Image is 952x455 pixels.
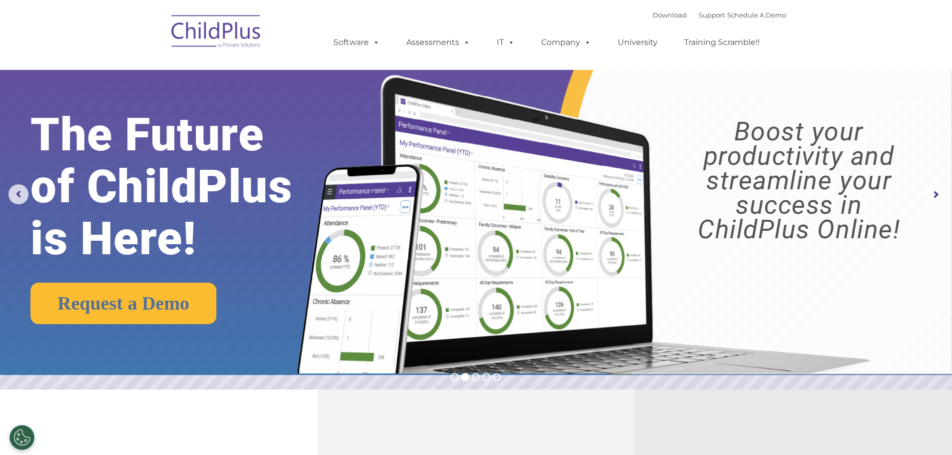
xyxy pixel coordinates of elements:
[323,32,390,52] a: Software
[699,11,725,19] a: Support
[531,32,601,52] a: Company
[139,66,169,73] span: Last name
[30,109,334,265] rs-layer: The Future of ChildPlus is Here!
[653,11,687,19] a: Download
[653,11,786,19] font: |
[9,425,34,450] button: Cookies Settings
[608,32,668,52] a: University
[139,107,181,114] span: Phone number
[727,11,786,19] a: Schedule A Demo
[487,32,525,52] a: IT
[658,119,940,242] rs-layer: Boost your productivity and streamline your success in ChildPlus Online!
[789,347,952,455] iframe: Chat Widget
[674,32,770,52] a: Training Scramble!!
[30,283,216,324] a: Request a Demo
[166,8,266,58] img: ChildPlus by Procare Solutions
[396,32,480,52] a: Assessments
